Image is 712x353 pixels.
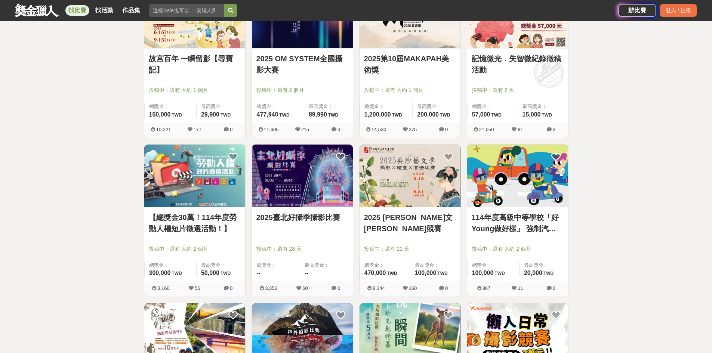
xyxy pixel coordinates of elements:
span: 投稿中：還有 大約 1 個月 [364,86,456,94]
span: 11,695 [264,127,279,132]
span: 最高獎金： [201,261,241,269]
a: 找活動 [92,5,116,16]
span: 0 [230,127,232,132]
span: -- [305,270,309,276]
span: 總獎金： [149,261,192,269]
span: 最高獎金： [309,103,348,110]
span: 21,050 [479,127,494,132]
span: TWD [543,271,554,276]
a: 記憶微光．失智微紀錄徵稿活動 [472,53,564,75]
a: 114年度高級中等學校「好Young做好樣」 強制汽車責任保險宣導短片徵選活動 [472,212,564,234]
span: 81 [518,127,523,132]
input: 這樣Sale也可以： 安聯人壽創意銷售法募集 [149,4,224,17]
img: Cover Image [252,145,353,207]
span: -- [257,270,261,276]
span: 3,356 [265,285,277,291]
span: 總獎金： [149,103,192,110]
span: 215 [301,127,309,132]
a: 2025 OM SYSTEM全國攝影大賽 [256,53,348,75]
span: 投稿中：還有 大約 1 個月 [149,86,241,94]
a: 故宮百年 一瞬留影【尋寶記】 [149,53,241,75]
img: Cover Image [360,145,460,207]
span: 15,000 [523,111,541,118]
a: 2025 [PERSON_NAME]文[PERSON_NAME]競賽 [364,212,456,234]
span: 最高獎金： [523,103,564,110]
span: TWD [172,271,182,276]
span: 100,000 [415,270,437,276]
span: 50,000 [201,270,219,276]
span: 29,900 [201,111,219,118]
span: TWD [437,271,447,276]
span: 總獎金： [364,261,406,269]
a: 辦比賽 [619,4,656,17]
span: 8,344 [373,285,385,291]
span: TWD [328,112,338,118]
span: 投稿中：還有 28 天 [256,245,348,253]
span: 投稿中：還有 2 個月 [256,86,348,94]
span: 最高獎金： [305,261,348,269]
span: TWD [172,112,182,118]
span: 20,000 [524,270,542,276]
span: 14,530 [372,127,386,132]
span: TWD [494,271,505,276]
span: 867 [483,285,491,291]
span: 56 [195,285,200,291]
a: 【總獎金30萬！114年度勞動人權短片徵選活動！】 [149,212,241,234]
span: 477,940 [257,111,278,118]
span: 最高獎金： [201,103,241,110]
span: 總獎金： [472,103,513,110]
img: Cover Image [467,145,568,207]
span: 投稿中：還有 大約 2 個月 [149,245,241,253]
span: 0 [445,127,448,132]
span: 投稿中：還有 大約 2 個月 [472,245,564,253]
span: 470,000 [364,270,386,276]
span: TWD [221,112,231,118]
span: 275 [409,127,417,132]
img: Cover Image [144,145,245,207]
span: 160 [409,285,417,291]
span: 3 [553,127,555,132]
span: 10,221 [156,127,171,132]
span: 投稿中：還有 2 天 [472,86,564,94]
span: 0 [445,285,448,291]
span: 11 [518,285,523,291]
span: 總獎金： [472,261,515,269]
span: 60 [302,285,308,291]
span: 150,000 [149,111,171,118]
span: 0 [553,285,555,291]
span: TWD [440,112,450,118]
span: 總獎金： [364,103,408,110]
a: 找比賽 [65,5,89,16]
span: 1,200,000 [364,111,391,118]
span: 最高獎金： [524,261,564,269]
span: 0 [337,127,340,132]
span: 3,160 [157,285,170,291]
a: 2025臺北好攝季攝影比賽 [256,212,348,223]
span: 總獎金： [257,103,299,110]
span: 最高獎金： [415,261,456,269]
span: 最高獎金： [417,103,456,110]
a: 作品集 [119,5,143,16]
span: 0 [230,285,232,291]
span: 89,990 [309,111,327,118]
span: 總獎金： [257,261,296,269]
span: 300,000 [149,270,171,276]
div: 登入 / 註冊 [660,4,697,17]
span: 57,000 [472,111,490,118]
span: TWD [387,271,397,276]
span: TWD [542,112,552,118]
span: 100,000 [472,270,494,276]
span: TWD [392,112,402,118]
span: TWD [491,112,501,118]
span: 177 [194,127,202,132]
span: 投稿中：還有 21 天 [364,245,456,253]
span: 0 [337,285,340,291]
span: 200,000 [417,111,439,118]
a: 2025第10屆MAKAPAH美術獎 [364,53,456,75]
span: TWD [221,271,231,276]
